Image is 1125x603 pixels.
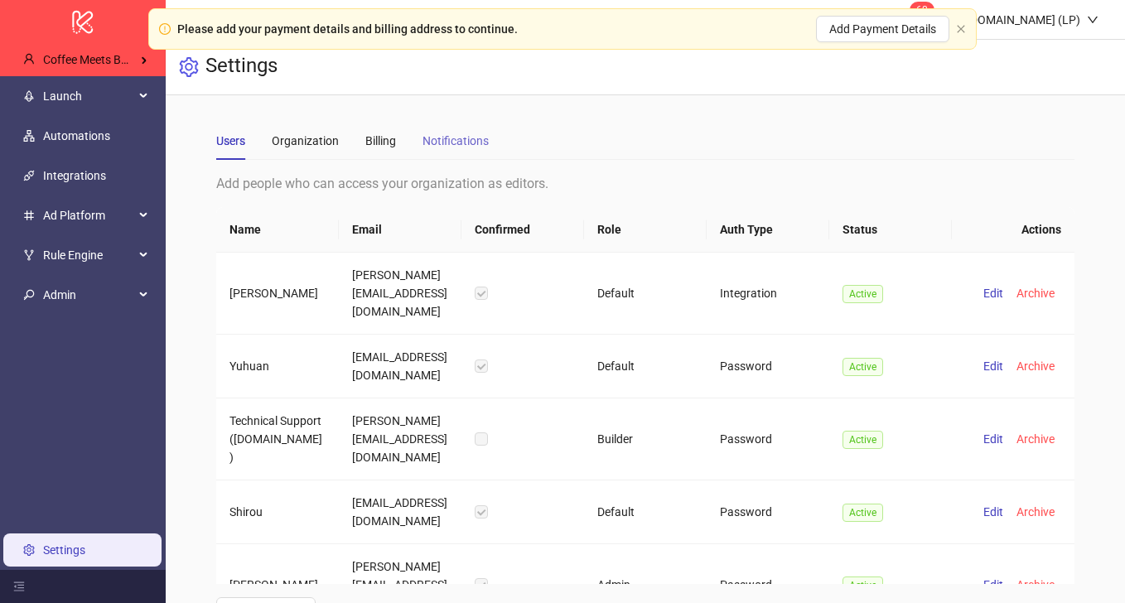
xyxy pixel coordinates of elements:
[1016,432,1055,446] span: Archive
[13,581,25,592] span: menu-fold
[1087,14,1098,26] span: down
[1016,505,1055,519] span: Archive
[23,289,35,301] span: key
[584,335,707,398] td: Default
[43,543,85,557] a: Settings
[584,207,707,253] th: Role
[956,24,966,35] button: close
[339,335,461,398] td: [EMAIL_ADDRESS][DOMAIN_NAME]
[584,398,707,480] td: Builder
[983,432,1003,446] span: Edit
[816,16,949,42] button: Add Payment Details
[216,480,339,544] td: Shirou
[23,249,35,261] span: fork
[339,253,461,335] td: [PERSON_NAME][EMAIL_ADDRESS][DOMAIN_NAME]
[983,287,1003,300] span: Edit
[159,23,171,35] span: exclamation-circle
[179,57,199,77] span: setting
[707,335,829,398] td: Password
[707,207,829,253] th: Auth Type
[1010,575,1061,595] button: Archive
[1016,578,1055,591] span: Archive
[829,207,952,253] th: Status
[216,253,339,335] td: [PERSON_NAME]
[983,505,1003,519] span: Edit
[910,2,934,18] sup: 60
[977,502,1010,522] button: Edit
[977,575,1010,595] button: Edit
[216,132,245,150] div: Users
[1010,283,1061,303] button: Archive
[205,53,278,81] h3: Settings
[843,358,883,376] span: Active
[977,283,1010,303] button: Edit
[843,285,883,303] span: Active
[707,398,829,480] td: Password
[843,504,883,522] span: Active
[216,207,339,253] th: Name
[1016,359,1055,373] span: Archive
[216,173,1075,194] div: Add people who can access your organization as editors.
[916,4,922,16] span: 6
[1010,502,1061,522] button: Archive
[43,80,134,113] span: Launch
[960,11,1087,29] div: [DOMAIN_NAME] (LP)
[43,239,134,272] span: Rule Engine
[177,20,518,38] div: Please add your payment details and billing address to continue.
[1010,356,1061,376] button: Archive
[23,54,35,65] span: user
[365,132,396,150] div: Billing
[43,199,134,232] span: Ad Platform
[956,24,966,34] span: close
[983,359,1003,373] span: Edit
[339,480,461,544] td: [EMAIL_ADDRESS][DOMAIN_NAME]
[272,132,339,150] div: Organization
[829,22,936,36] span: Add Payment Details
[339,398,461,480] td: [PERSON_NAME][EMAIL_ADDRESS][DOMAIN_NAME]
[977,429,1010,449] button: Edit
[43,169,106,182] a: Integrations
[43,278,134,311] span: Admin
[707,480,829,544] td: Password
[43,53,142,66] span: Coffee Meets Bagel
[843,431,883,449] span: Active
[1016,287,1055,300] span: Archive
[422,132,489,150] div: Notifications
[339,207,461,253] th: Email
[23,90,35,102] span: rocket
[23,210,35,221] span: number
[43,129,110,142] a: Automations
[1010,429,1061,449] button: Archive
[922,4,928,16] span: 0
[952,207,1074,253] th: Actions
[977,356,1010,376] button: Edit
[584,253,707,335] td: Default
[584,480,707,544] td: Default
[843,576,883,595] span: Active
[216,398,339,480] td: Technical Support ([DOMAIN_NAME])
[707,253,829,335] td: Integration
[461,207,584,253] th: Confirmed
[983,578,1003,591] span: Edit
[216,335,339,398] td: Yuhuan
